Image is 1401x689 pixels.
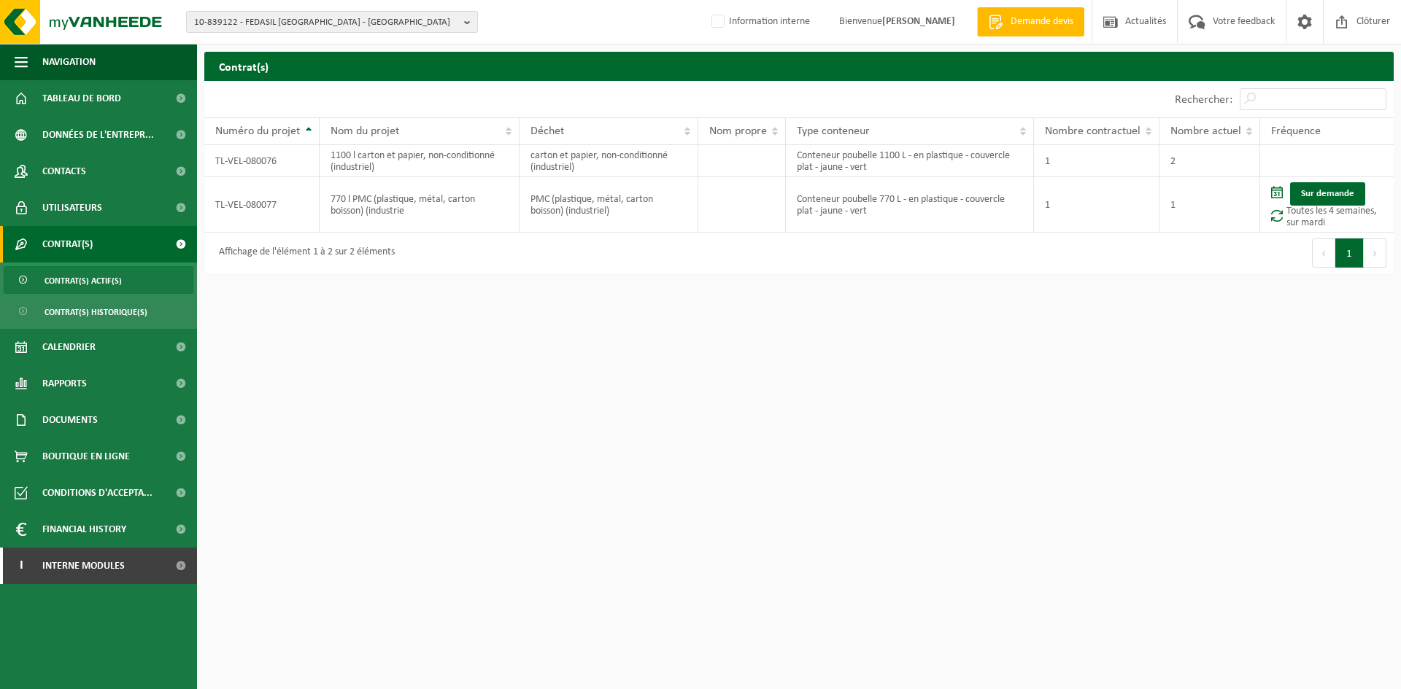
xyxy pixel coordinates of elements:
button: Next [1364,238,1386,268]
span: Navigation [42,44,96,80]
span: Contrat(s) historique(s) [45,298,147,326]
h2: Contrat(s) [204,52,1394,80]
td: 1 [1159,177,1260,233]
span: Contacts [42,153,86,190]
span: Financial History [42,511,126,548]
button: Previous [1312,238,1335,268]
a: Sur demande [1290,182,1365,206]
span: 10-839122 - FEDASIL [GEOGRAPHIC_DATA] - [GEOGRAPHIC_DATA] [194,12,458,34]
span: Conditions d'accepta... [42,475,153,511]
span: I [15,548,28,584]
td: 1100 l carton et papier, non-conditionné (industriel) [320,145,520,177]
td: Conteneur poubelle 770 L - en plastique - couvercle plat - jaune - vert [786,177,1033,233]
span: Calendrier [42,329,96,365]
td: 770 l PMC (plastique, métal, carton boisson) (industrie [320,177,520,233]
span: Type conteneur [797,125,870,137]
span: Numéro du projet [215,125,300,137]
span: Tableau de bord [42,80,121,117]
span: Rapports [42,365,87,402]
td: TL-VEL-080077 [204,177,320,233]
td: Conteneur poubelle 1100 L - en plastique - couvercle plat - jaune - vert [786,145,1033,177]
span: Nombre contractuel [1045,125,1141,137]
span: Demande devis [1007,15,1077,29]
span: Documents [42,402,98,438]
label: Information interne [709,11,810,33]
span: Nombre actuel [1170,125,1241,137]
td: Toutes les 4 semaines, sur mardi [1260,177,1394,233]
td: 1 [1034,145,1159,177]
label: Rechercher: [1175,94,1232,106]
span: Nom du projet [331,125,399,137]
td: PMC (plastique, métal, carton boisson) (industriel) [520,177,698,233]
a: Contrat(s) historique(s) [4,297,193,325]
strong: [PERSON_NAME] [882,16,955,27]
td: carton et papier, non-conditionné (industriel) [520,145,698,177]
td: 2 [1159,145,1260,177]
span: Interne modules [42,548,125,584]
span: Déchet [530,125,564,137]
span: Contrat(s) [42,226,93,262]
span: Boutique en ligne [42,438,130,475]
td: 1 [1034,177,1159,233]
span: Nom propre [709,125,767,137]
button: 1 [1335,238,1364,268]
span: Fréquence [1271,125,1321,137]
span: Utilisateurs [42,190,102,226]
div: Affichage de l'élément 1 à 2 sur 2 éléments [212,240,395,266]
span: Données de l'entrepr... [42,117,154,153]
a: Contrat(s) actif(s) [4,266,193,294]
span: Contrat(s) actif(s) [45,267,122,295]
td: TL-VEL-080076 [204,145,320,177]
button: 10-839122 - FEDASIL [GEOGRAPHIC_DATA] - [GEOGRAPHIC_DATA] [186,11,478,33]
a: Demande devis [977,7,1084,36]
